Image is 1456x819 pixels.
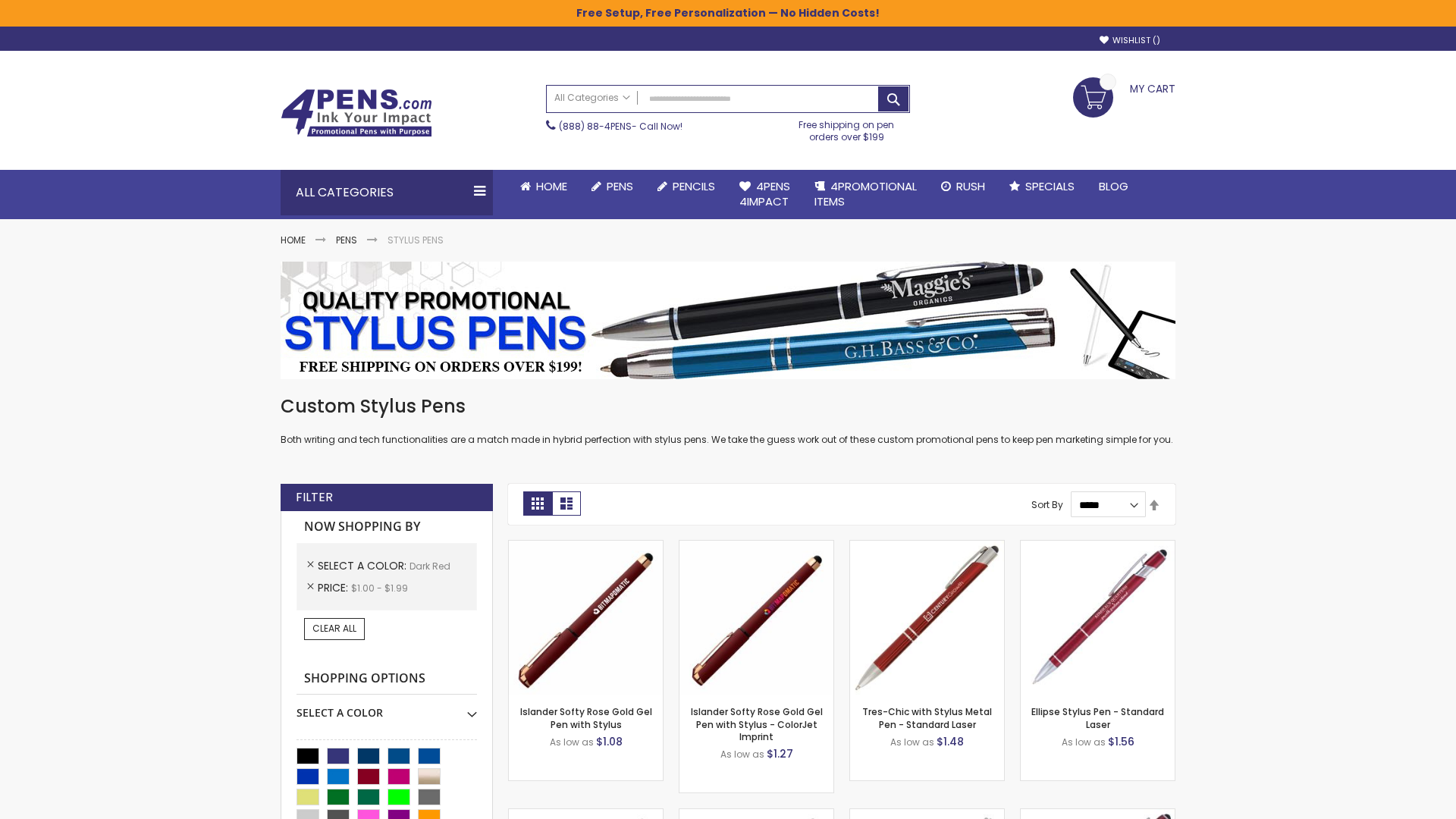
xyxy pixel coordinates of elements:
[862,705,992,730] a: Tres-Chic with Stylus Metal Pen - Standard Laser
[388,234,444,246] strong: Stylus Pens
[1031,705,1164,730] a: Ellipse Stylus Pen - Standard Laser
[679,541,833,695] img: Islander Softy Rose Gold Gel Pen with Stylus - ColorJet Imprint-Dark Red
[1025,178,1075,194] span: Specials
[679,540,833,553] a: Islander Softy Rose Gold Gel Pen with Stylus - ColorJet Imprint-Dark Red
[297,695,477,720] div: Select A Color
[1062,736,1106,748] span: As low as
[783,113,911,143] div: Free shipping on pen orders over $199
[1031,498,1063,511] label: Sort By
[547,86,638,111] a: All Categories
[739,178,790,209] span: 4Pens 4impact
[691,705,823,742] a: Islander Softy Rose Gold Gel Pen with Stylus - ColorJet Imprint
[1108,734,1134,749] span: $1.56
[559,120,682,133] span: - Call Now!
[318,558,409,573] span: Select A Color
[409,560,450,573] span: Dark Red
[520,705,652,730] a: Islander Softy Rose Gold Gel Pen with Stylus
[890,736,934,748] span: As low as
[997,170,1087,203] a: Specials
[550,736,594,748] span: As low as
[1021,541,1175,695] img: Ellipse Stylus Pen - Standard Laser-Dark Red
[937,734,964,749] span: $1.48
[554,92,630,104] span: All Categories
[304,618,365,639] a: Clear All
[956,178,985,194] span: Rush
[336,234,357,246] a: Pens
[596,734,623,749] span: $1.08
[559,120,632,133] a: (888) 88-4PENS
[281,170,493,215] div: All Categories
[318,580,351,595] span: Price
[1087,170,1141,203] a: Blog
[850,540,1004,553] a: Tres-Chic with Stylus Metal Pen - Standard Laser-Dark Red
[297,663,477,695] strong: Shopping Options
[296,489,333,506] strong: Filter
[929,170,997,203] a: Rush
[509,541,663,695] img: Islander Softy Rose Gold Gel Pen with Stylus-Dark Red
[312,622,356,635] span: Clear All
[281,262,1175,379] img: Stylus Pens
[1100,35,1160,46] a: Wishlist
[767,746,793,761] span: $1.27
[645,170,727,203] a: Pencils
[523,491,552,516] strong: Grid
[536,178,567,194] span: Home
[607,178,633,194] span: Pens
[351,582,408,595] span: $1.00 - $1.99
[508,170,579,203] a: Home
[579,170,645,203] a: Pens
[281,89,432,137] img: 4Pens Custom Pens and Promotional Products
[814,178,917,209] span: 4PROMOTIONAL ITEMS
[509,540,663,553] a: Islander Softy Rose Gold Gel Pen with Stylus-Dark Red
[850,541,1004,695] img: Tres-Chic with Stylus Metal Pen - Standard Laser-Dark Red
[281,394,1175,447] div: Both writing and tech functionalities are a match made in hybrid perfection with stylus pens. We ...
[1021,540,1175,553] a: Ellipse Stylus Pen - Standard Laser-Dark Red
[802,170,929,219] a: 4PROMOTIONALITEMS
[297,511,477,543] strong: Now Shopping by
[281,234,306,246] a: Home
[720,748,764,761] span: As low as
[1099,178,1128,194] span: Blog
[727,170,802,219] a: 4Pens4impact
[281,394,1175,419] h1: Custom Stylus Pens
[673,178,715,194] span: Pencils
